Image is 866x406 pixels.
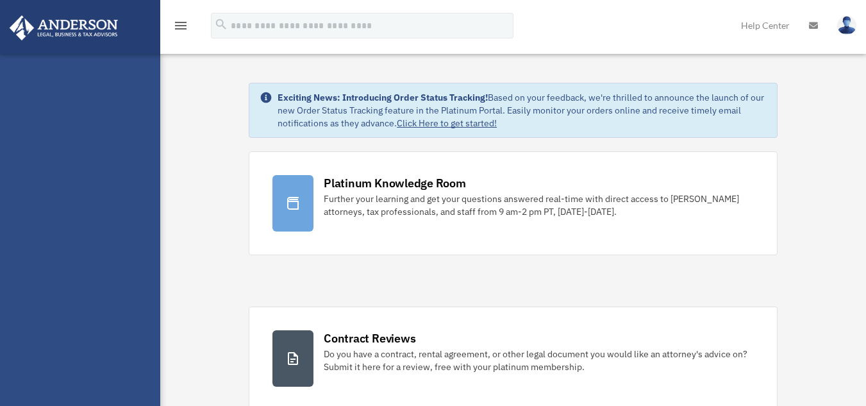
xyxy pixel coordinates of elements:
[214,17,228,31] i: search
[324,348,754,373] div: Do you have a contract, rental agreement, or other legal document you would like an attorney's ad...
[278,91,767,130] div: Based on your feedback, we're thrilled to announce the launch of our new Order Status Tracking fe...
[324,192,754,218] div: Further your learning and get your questions answered real-time with direct access to [PERSON_NAM...
[173,22,188,33] a: menu
[278,92,488,103] strong: Exciting News: Introducing Order Status Tracking!
[397,117,497,129] a: Click Here to get started!
[173,18,188,33] i: menu
[324,175,466,191] div: Platinum Knowledge Room
[324,330,415,346] div: Contract Reviews
[249,151,778,255] a: Platinum Knowledge Room Further your learning and get your questions answered real-time with dire...
[837,16,856,35] img: User Pic
[6,15,122,40] img: Anderson Advisors Platinum Portal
